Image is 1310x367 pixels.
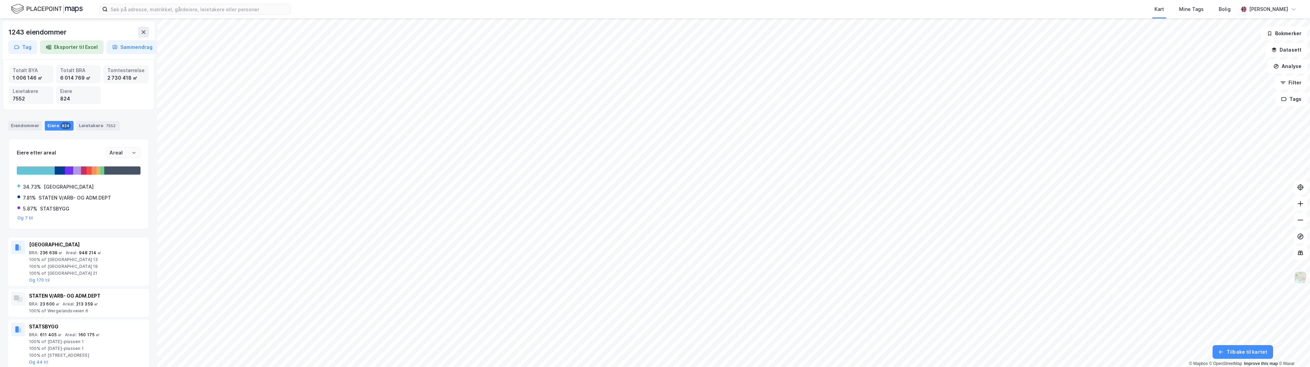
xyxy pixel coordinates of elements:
[29,250,39,256] div: BRA :
[106,40,158,54] button: Sammendrag
[11,3,83,15] img: logo.f888ab2527a4732fd821a326f86c7f29.svg
[44,183,94,191] div: [GEOGRAPHIC_DATA]
[1276,334,1310,367] iframe: Chat Widget
[45,121,73,131] div: Eiere
[8,40,37,54] button: Tag
[1154,5,1164,13] div: Kart
[60,74,97,82] div: 6 014 769 ㎡
[29,308,146,314] div: 100% of Wergelandsveien 6
[1275,92,1307,106] button: Tags
[1213,345,1273,359] button: Tilbake til kartet
[107,67,145,74] div: Tomtestørrelse
[8,121,42,131] div: Eiendommer
[1268,59,1307,73] button: Analyse
[13,74,49,82] div: 1 006 146 ㎡
[1249,5,1288,13] div: [PERSON_NAME]
[23,194,36,202] div: 7.81%
[60,95,97,103] div: 824
[40,205,69,213] div: STATSBYGG
[29,359,48,365] button: Og 44 til
[13,67,49,74] div: Totalt BYA
[63,301,75,307] div: Areal :
[105,122,117,129] div: 7552
[8,27,68,38] div: 1243 eiendommer
[78,332,100,338] div: 160 175 ㎡
[40,332,62,338] div: 611 405 ㎡
[29,277,50,283] button: Og 170 til
[29,353,146,358] div: 100% of [STREET_ADDRESS]
[60,67,97,74] div: Totalt BRA
[1266,43,1307,57] button: Datasett
[1179,5,1204,13] div: Mine Tags
[17,149,106,157] div: Eiere etter areal
[107,74,145,82] div: 2 730 418 ㎡
[40,250,63,256] div: 236 639 ㎡
[29,301,39,307] div: BRA :
[107,148,140,158] input: ClearOpen
[76,121,120,131] div: Leietakere
[13,95,49,103] div: 7552
[1244,361,1278,366] a: Improve this map
[13,87,49,95] div: Leietakere
[29,292,146,300] div: STATEN V/ARB- OG ADM.DEPT
[1274,76,1307,90] button: Filter
[1294,271,1307,284] img: Z
[61,122,71,129] div: 824
[108,4,290,14] input: Søk på adresse, matrikkel, gårdeiere, leietakere eller personer
[29,264,146,269] div: 100% of [GEOGRAPHIC_DATA] 19
[65,332,77,338] div: Areal :
[17,215,33,221] button: Og 7 til
[29,257,146,262] div: 100% of [GEOGRAPHIC_DATA] 13
[131,150,137,155] button: Open
[39,194,111,202] div: STATEN V/ARB- OG ADM.DEPT
[66,250,78,256] div: Areal :
[29,241,146,249] div: [GEOGRAPHIC_DATA]
[1261,27,1307,40] button: Bokmerker
[29,323,146,331] div: STATSBYGG
[40,40,104,54] button: Eksporter til Excel
[23,205,37,213] div: 5.87%
[1189,361,1208,366] a: Mapbox
[1276,334,1310,367] div: Kontrollprogram for chat
[29,346,146,351] div: 100% of [DATE]-plassen 1
[1219,5,1231,13] div: Bolig
[29,332,39,338] div: BRA :
[23,183,41,191] div: 34.73%
[40,301,60,307] div: 23 600 ㎡
[29,271,146,276] div: 100% of [GEOGRAPHIC_DATA] 21
[60,87,97,95] div: Eiere
[79,250,102,256] div: 948 214 ㎡
[1209,361,1242,366] a: OpenStreetMap
[29,339,146,344] div: 100% of [DATE]-plassen 1
[76,301,98,307] div: 213 359 ㎡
